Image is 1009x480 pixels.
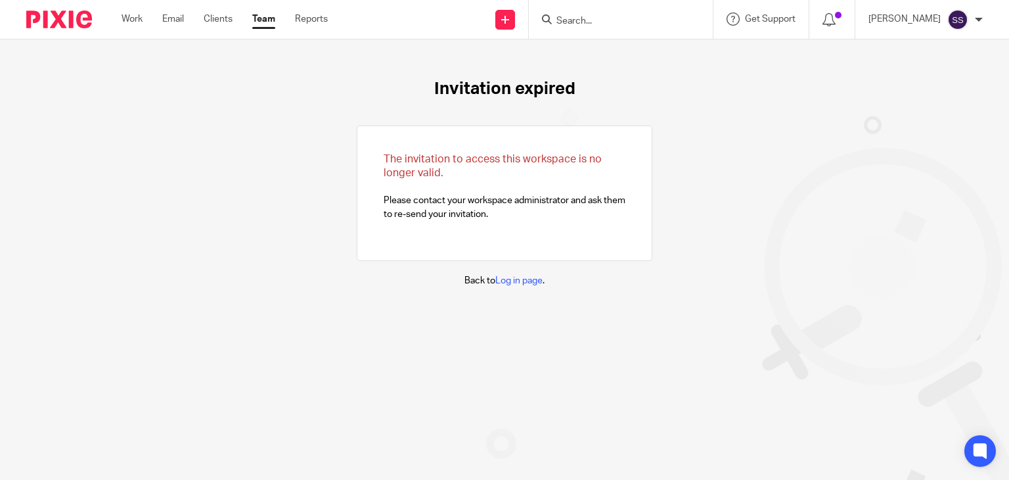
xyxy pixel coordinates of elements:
[384,154,602,178] span: The invitation to access this workspace is no longer valid.
[204,12,233,26] a: Clients
[555,16,673,28] input: Search
[868,12,941,26] p: [PERSON_NAME]
[252,12,275,26] a: Team
[384,153,625,221] p: Please contact your workspace administrator and ask them to re-send your invitation.
[122,12,143,26] a: Work
[26,11,92,28] img: Pixie
[947,9,968,30] img: svg%3E
[162,12,184,26] a: Email
[434,79,575,99] h1: Invitation expired
[464,274,545,287] p: Back to .
[495,276,543,285] a: Log in page
[295,12,328,26] a: Reports
[745,14,796,24] span: Get Support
